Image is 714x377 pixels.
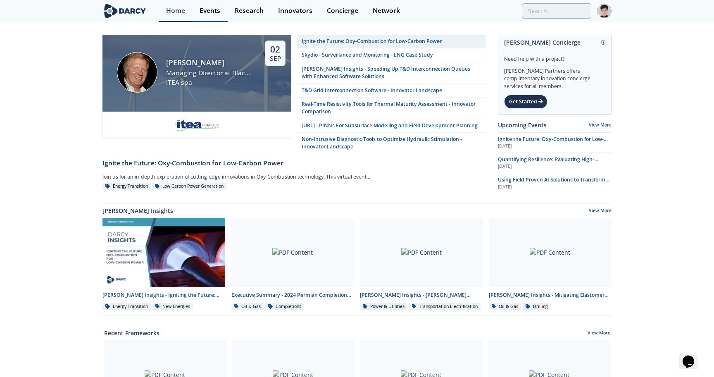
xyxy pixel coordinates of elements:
[100,218,228,311] a: Darcy Insights - Igniting the Future: Oxy-Combustion for Low-carbon power preview [PERSON_NAME] I...
[589,122,612,128] a: View More
[498,156,612,170] a: Quantifying Resilience: Evaluating High-Impact, Low-Frequency (HILF) Events [DATE]
[166,57,250,68] div: [PERSON_NAME]
[498,143,612,150] div: [DATE]
[102,303,151,310] div: Energy Transition
[166,78,250,88] div: ITEA spa
[102,158,486,168] div: Ignite the Future: Oxy-Combustion for Low-Carbon Power
[200,7,220,14] div: Events
[152,303,193,310] div: New Energies
[104,329,159,337] a: Recent Frameworks
[228,218,357,311] a: PDF Content Executive Summary - 2024 Permian Completion Design Roundtable - [US_STATE][GEOGRAPHIC...
[409,303,481,310] div: Transportation Electrification
[117,52,157,93] img: Patrick Imeson
[489,303,521,310] div: Oil & Gas
[231,303,264,310] div: Oil & Gas
[166,68,250,78] div: Managing Director at Black Diamond Financial Group
[297,84,486,98] a: T&D Grid Interconnection Software - Innovator Landscape
[498,121,547,129] a: Upcoming Events
[102,291,226,299] div: [PERSON_NAME] Insights - Igniting the Future: Oxy-Combustion for Low-carbon power
[270,44,281,55] div: 02
[498,156,598,170] span: Quantifying Resilience: Evaluating High-Impact, Low-Frequency (HILF) Events
[498,163,612,170] div: [DATE]
[523,303,551,310] div: Drilling
[498,184,612,191] div: [DATE]
[504,50,605,63] div: Need help with a project?
[504,63,605,90] div: [PERSON_NAME] Partners offers complimentary innovation concierge services for all members.
[498,136,612,150] a: Ignite the Future: Oxy-Combustion for Low-Carbon Power [DATE]
[102,206,173,215] a: [PERSON_NAME] Insights
[278,7,312,14] div: Innovators
[297,35,486,48] a: Ignite the Future: Oxy-Combustion for Low-Carbon Power
[360,291,483,299] div: [PERSON_NAME] Insights - [PERSON_NAME] Insights - Bidirectional EV Charging
[327,7,358,14] div: Concierge
[297,62,486,84] a: [PERSON_NAME] Insights - Speeding Up T&D Interconnection Queues with Enhanced Software Solutions
[102,4,148,18] img: logo-wide.svg
[679,344,706,369] iframe: chat widget
[166,7,185,14] div: Home
[102,154,486,168] a: Ignite the Future: Oxy-Combustion for Low-Carbon Power
[498,176,612,190] a: Using Field Proven AI Solutions to Transform Safety Programs [DATE]
[102,171,380,183] div: Join us for an in-depth exploration of cutting-edge innovations in Oxy-Combustion technology. Thi...
[174,116,220,133] img: e2203200-5b7a-4eed-a60e-128142053302
[498,176,609,191] span: Using Field Proven AI Solutions to Transform Safety Programs
[597,4,612,18] img: Profile
[504,35,605,50] div: [PERSON_NAME] Concierge
[270,55,281,63] div: Sep
[231,291,355,299] div: Executive Summary - 2024 Permian Completion Design Roundtable - [US_STATE][GEOGRAPHIC_DATA]
[297,98,486,119] a: Real-Time Resistivity Tools for Thermal Maturity Assessment - Innovator Comparison
[357,218,486,311] a: PDF Content [PERSON_NAME] Insights - [PERSON_NAME] Insights - Bidirectional EV Charging Power & U...
[102,35,291,154] a: Patrick Imeson [PERSON_NAME] Managing Director at Black Diamond Financial Group ITEA spa 02 Sep
[486,218,615,311] a: PDF Content [PERSON_NAME] Insights - Mitigating Elastomer Swelling Issue in Downhole Drilling Mud...
[265,303,304,310] div: Completions
[498,136,608,150] span: Ignite the Future: Oxy-Combustion for Low-Carbon Power
[102,183,151,190] div: Energy Transition
[601,40,606,45] img: information.svg
[504,95,547,109] div: Get Started
[522,3,591,19] input: Advanced Search
[297,119,486,133] a: [URL] - PINNs For Subsurface Modelling and Field Development Planning
[235,7,264,14] div: Research
[589,208,612,215] a: View More
[302,38,442,45] div: Ignite the Future: Oxy-Combustion for Low-Carbon Power
[152,183,226,190] div: Low Carbon Power Generation
[489,291,612,299] div: [PERSON_NAME] Insights - Mitigating Elastomer Swelling Issue in Downhole Drilling Mud Motors
[373,7,400,14] div: Network
[360,303,407,310] div: Power & Utilities
[297,48,486,62] a: Skydio - Surveillance and Monitoring - LNG Case Study
[297,133,486,154] a: Non-Intrusive Diagnostic Tools to Optimize Hydraulic Stimulation - Innovator Landscape
[588,330,610,337] a: View More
